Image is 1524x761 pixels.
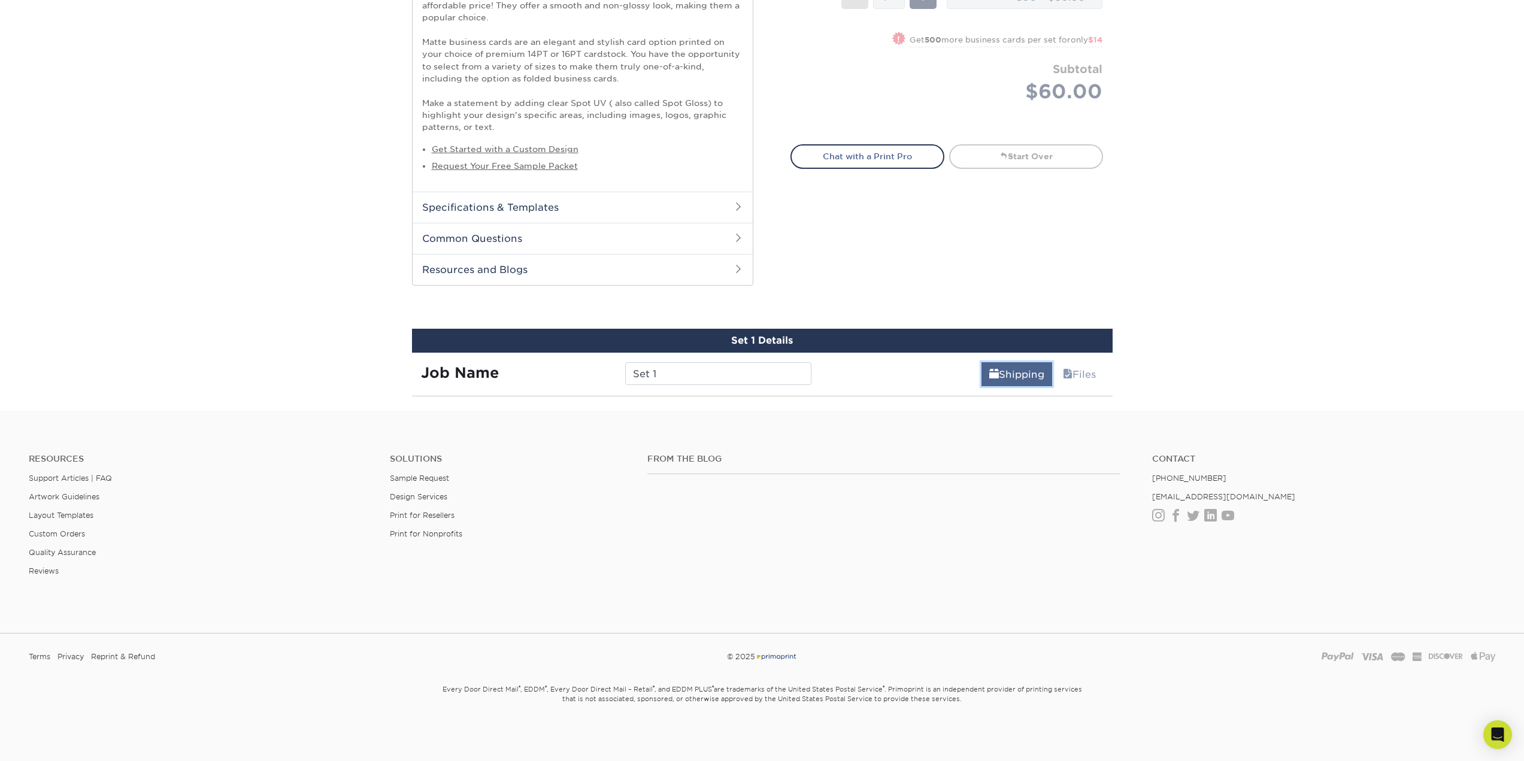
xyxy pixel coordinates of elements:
a: Contact [1152,454,1495,464]
sup: ® [653,684,655,690]
sup: ® [545,684,547,690]
a: Quality Assurance [29,548,96,557]
a: Print for Resellers [390,511,455,520]
img: Primoprint [755,652,797,661]
span: shipping [989,369,999,380]
sup: ® [883,684,884,690]
h2: Resources and Blogs [413,254,753,285]
a: Chat with a Print Pro [790,144,944,168]
a: Start Over [949,144,1103,168]
a: Artwork Guidelines [29,492,99,501]
input: Enter a job name [625,362,811,385]
strong: Job Name [421,364,499,381]
sup: ® [519,684,520,690]
h2: Common Questions [413,223,753,254]
a: Layout Templates [29,511,93,520]
div: Set 1 Details [412,329,1113,353]
a: Custom Orders [29,529,85,538]
a: Support Articles | FAQ [29,474,112,483]
h4: From the Blog [647,454,1120,464]
h4: Resources [29,454,372,464]
span: files [1063,369,1072,380]
a: [EMAIL_ADDRESS][DOMAIN_NAME] [1152,492,1295,501]
a: Terms [29,648,50,666]
small: Every Door Direct Mail , EDDM , Every Door Direct Mail – Retail , and EDDM PLUS are trademarks of... [412,680,1113,733]
a: Design Services [390,492,447,501]
a: Privacy [57,648,84,666]
a: Files [1055,362,1104,386]
a: Get Started with a Custom Design [432,144,578,154]
a: Request Your Free Sample Packet [432,161,578,171]
a: [PHONE_NUMBER] [1152,474,1226,483]
h2: Specifications & Templates [413,192,753,223]
div: Open Intercom Messenger [1483,720,1512,749]
a: Print for Nonprofits [390,529,462,538]
a: Sample Request [390,474,449,483]
a: Shipping [981,362,1052,386]
sup: ® [712,684,714,690]
h4: Solutions [390,454,629,464]
div: © 2025 [514,648,1009,666]
a: Reprint & Refund [91,648,155,666]
a: Reviews [29,566,59,575]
